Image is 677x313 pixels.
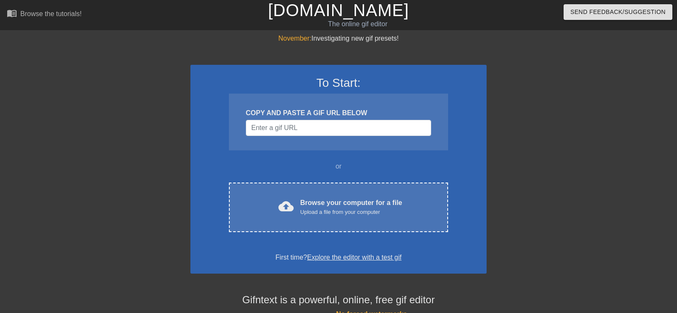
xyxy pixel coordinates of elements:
[201,252,476,263] div: First time?
[246,120,431,136] input: Username
[7,8,82,21] a: Browse the tutorials!
[190,33,487,44] div: Investigating new gif presets!
[278,199,294,214] span: cloud_upload
[307,254,402,261] a: Explore the editor with a test gif
[212,161,465,172] div: or
[278,35,311,42] span: November:
[300,198,402,216] div: Browse your computer for a file
[300,208,402,216] div: Upload a file from your computer
[268,1,409,19] a: [DOMAIN_NAME]
[190,294,487,306] h4: Gifntext is a powerful, online, free gif editor
[7,8,17,18] span: menu_book
[201,76,476,90] h3: To Start:
[20,10,82,17] div: Browse the tutorials!
[246,108,431,118] div: COPY AND PASTE A GIF URL BELOW
[230,19,485,29] div: The online gif editor
[564,4,672,20] button: Send Feedback/Suggestion
[570,7,666,17] span: Send Feedback/Suggestion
